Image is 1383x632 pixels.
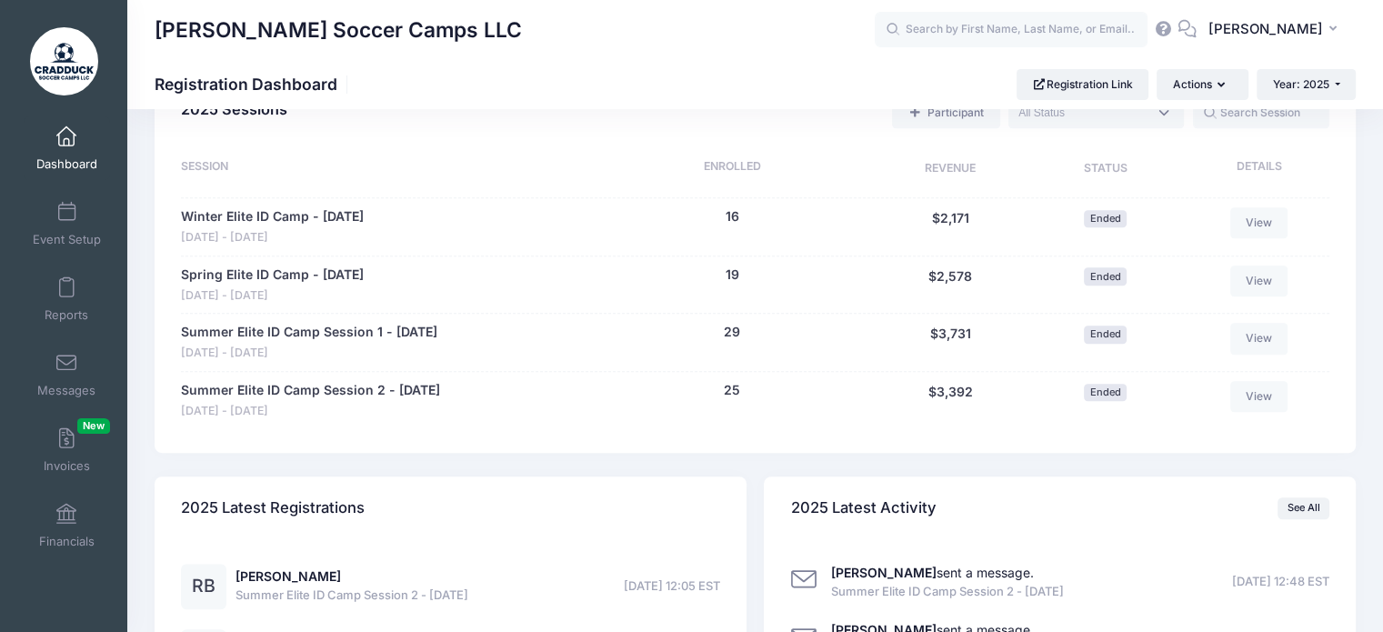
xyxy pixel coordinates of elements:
[36,156,97,172] span: Dashboard
[1257,69,1356,100] button: Year: 2025
[24,267,110,331] a: Reports
[870,323,1031,362] div: $3,731
[33,232,101,247] span: Event Setup
[870,158,1031,180] div: Revenue
[1232,573,1329,591] span: [DATE] 12:48 EST
[236,587,468,605] span: Summer Elite ID Camp Session 2 - [DATE]
[1084,267,1127,285] span: Ended
[181,482,365,534] h4: 2025 Latest Registrations
[1230,266,1288,296] a: View
[181,207,364,226] a: Winter Elite ID Camp - [DATE]
[181,229,364,246] span: [DATE] - [DATE]
[24,192,110,256] a: Event Setup
[24,418,110,482] a: InvoicesNew
[181,345,437,362] span: [DATE] - [DATE]
[1197,9,1356,51] button: [PERSON_NAME]
[870,266,1031,305] div: $2,578
[181,403,440,420] span: [DATE] - [DATE]
[1208,19,1323,39] span: [PERSON_NAME]
[870,381,1031,420] div: $3,392
[1084,384,1127,401] span: Ended
[181,100,287,118] span: 2025 Sessions
[724,323,740,342] button: 29
[181,158,595,180] div: Session
[155,75,353,94] h1: Registration Dashboard
[181,564,226,609] div: RB
[236,568,341,584] a: [PERSON_NAME]
[1031,158,1180,180] div: Status
[1278,497,1329,519] a: See All
[44,458,90,474] span: Invoices
[1180,158,1329,180] div: Details
[1230,323,1288,354] a: View
[181,266,364,285] a: Spring Elite ID Camp - [DATE]
[1018,105,1147,121] textarea: Search
[726,266,739,285] button: 19
[24,343,110,406] a: Messages
[155,9,522,51] h1: [PERSON_NAME] Soccer Camps LLC
[1193,97,1329,128] input: Search Session
[77,418,110,434] span: New
[875,12,1147,48] input: Search by First Name, Last Name, or Email...
[181,323,437,342] a: Summer Elite ID Camp Session 1 - [DATE]
[624,577,720,596] span: [DATE] 12:05 EST
[595,158,870,180] div: Enrolled
[24,116,110,180] a: Dashboard
[1084,326,1127,343] span: Ended
[831,565,937,580] strong: [PERSON_NAME]
[1017,69,1148,100] a: Registration Link
[724,381,740,400] button: 25
[1230,207,1288,238] a: View
[45,307,88,323] span: Reports
[24,494,110,557] a: Financials
[870,207,1031,246] div: $2,171
[1230,381,1288,412] a: View
[37,383,95,398] span: Messages
[1157,69,1248,100] button: Actions
[39,534,95,549] span: Financials
[1084,210,1127,227] span: Ended
[181,287,364,305] span: [DATE] - [DATE]
[181,381,440,400] a: Summer Elite ID Camp Session 2 - [DATE]
[831,583,1064,601] span: Summer Elite ID Camp Session 2 - [DATE]
[892,97,999,128] a: Add a new manual registration
[791,482,937,534] h4: 2025 Latest Activity
[831,565,1034,580] a: [PERSON_NAME]sent a message.
[30,27,98,95] img: Cradduck Soccer Camps LLC
[181,579,226,595] a: RB
[1273,77,1329,91] span: Year: 2025
[726,207,739,226] button: 16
